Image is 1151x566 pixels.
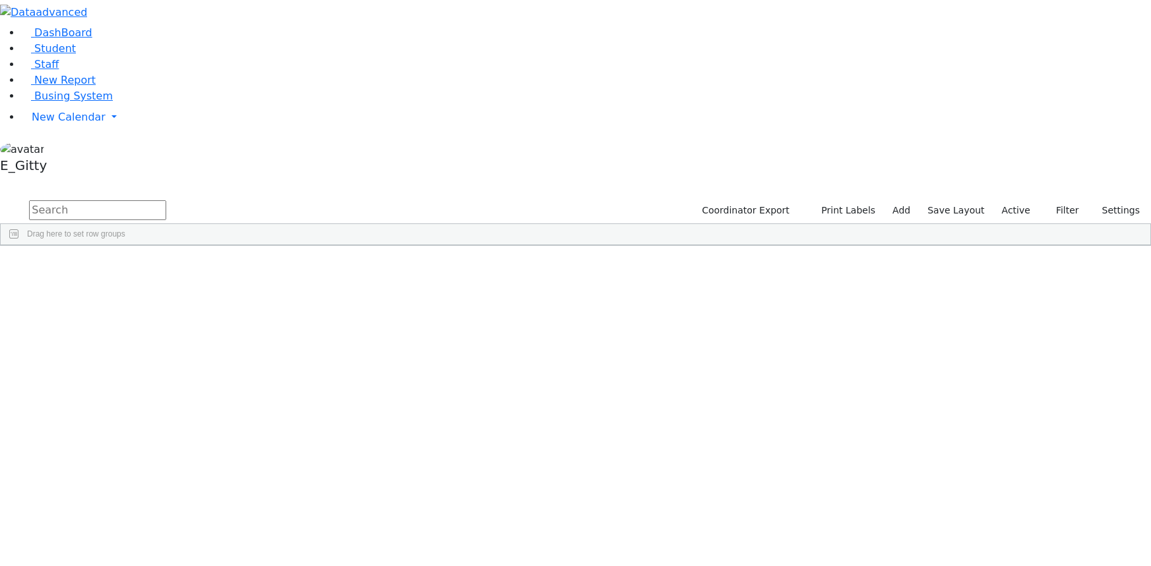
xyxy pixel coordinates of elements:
button: Print Labels [806,200,881,221]
span: Student [34,42,76,55]
span: New Report [34,74,96,86]
button: Settings [1085,200,1146,221]
a: Student [21,42,76,55]
button: Filter [1039,200,1085,221]
span: New Calendar [32,111,106,123]
span: Staff [34,58,59,71]
a: New Report [21,74,96,86]
button: Coordinator Export [693,200,795,221]
span: DashBoard [34,26,92,39]
span: Drag here to set row groups [27,229,125,239]
a: DashBoard [21,26,92,39]
a: Add [887,200,916,221]
input: Search [29,200,166,220]
a: New Calendar [21,104,1151,130]
a: Busing System [21,90,113,102]
a: Staff [21,58,59,71]
button: Save Layout [921,200,990,221]
label: Active [996,200,1036,221]
span: Busing System [34,90,113,102]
